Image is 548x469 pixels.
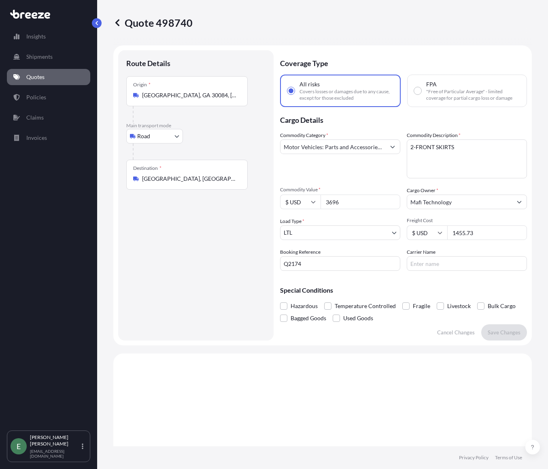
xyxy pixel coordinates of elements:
[7,69,90,85] a: Quotes
[280,248,321,256] label: Booking Reference
[142,175,238,183] input: Destination
[407,256,527,271] input: Enter name
[113,16,193,29] p: Quote 498740
[137,132,150,140] span: Road
[26,114,44,122] p: Claims
[407,186,438,195] label: Cargo Owner
[7,109,90,126] a: Claims
[407,139,527,178] textarea: 2-FRONT SKIRTS
[26,134,47,142] p: Invoices
[284,229,292,237] span: LTL
[291,300,318,312] span: Hazardous
[426,88,520,101] span: "Free of Particular Average" - limited coverage for partial cargo loss or damage
[280,50,527,75] p: Coverage Type
[126,122,266,129] p: Main transport mode
[291,312,326,324] span: Bagged Goods
[343,312,373,324] span: Used Goods
[30,434,80,447] p: [PERSON_NAME] [PERSON_NAME]
[26,53,53,61] p: Shipments
[321,195,400,209] input: Type amount
[335,300,396,312] span: Temperature Controlled
[280,287,527,293] p: Special Conditions
[488,328,520,336] p: Save Changes
[26,73,45,81] p: Quotes
[26,93,46,101] p: Policies
[512,195,527,209] button: Show suggestions
[437,328,475,336] p: Cancel Changes
[280,131,328,139] label: Commodity Category
[7,28,90,45] a: Insights
[280,139,385,154] input: Select a commodity type
[30,449,80,458] p: [EMAIL_ADDRESS][DOMAIN_NAME]
[488,300,516,312] span: Bulk Cargo
[407,131,461,139] label: Commodity Description
[407,217,527,224] span: Freight Cost
[299,88,393,101] span: Covers losses or damages due to any cause, except for those excluded
[385,139,400,154] button: Show suggestions
[495,454,522,461] a: Terms of Use
[26,32,46,41] p: Insights
[7,130,90,146] a: Invoices
[280,186,400,193] span: Commodity Value
[133,165,161,171] div: Destination
[126,129,183,143] button: Select transport
[407,248,435,256] label: Carrier Name
[7,49,90,65] a: Shipments
[431,324,481,341] button: Cancel Changes
[287,87,295,94] input: All risksCovers losses or damages due to any cause, except for those excluded
[280,217,304,225] span: Load Type
[126,58,170,68] p: Route Details
[413,300,430,312] span: Fragile
[280,256,400,271] input: Your internal reference
[133,81,151,88] div: Origin
[481,324,527,341] button: Save Changes
[7,89,90,105] a: Policies
[459,454,489,461] a: Privacy Policy
[299,80,320,88] span: All risks
[447,300,471,312] span: Livestock
[17,442,21,450] span: E
[447,225,527,240] input: Enter amount
[142,91,238,99] input: Origin
[280,107,527,131] p: Cargo Details
[407,195,512,209] input: Full name
[414,87,421,94] input: FPA"Free of Particular Average" - limited coverage for partial cargo loss or damage
[426,80,437,88] span: FPA
[280,225,400,240] button: LTL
